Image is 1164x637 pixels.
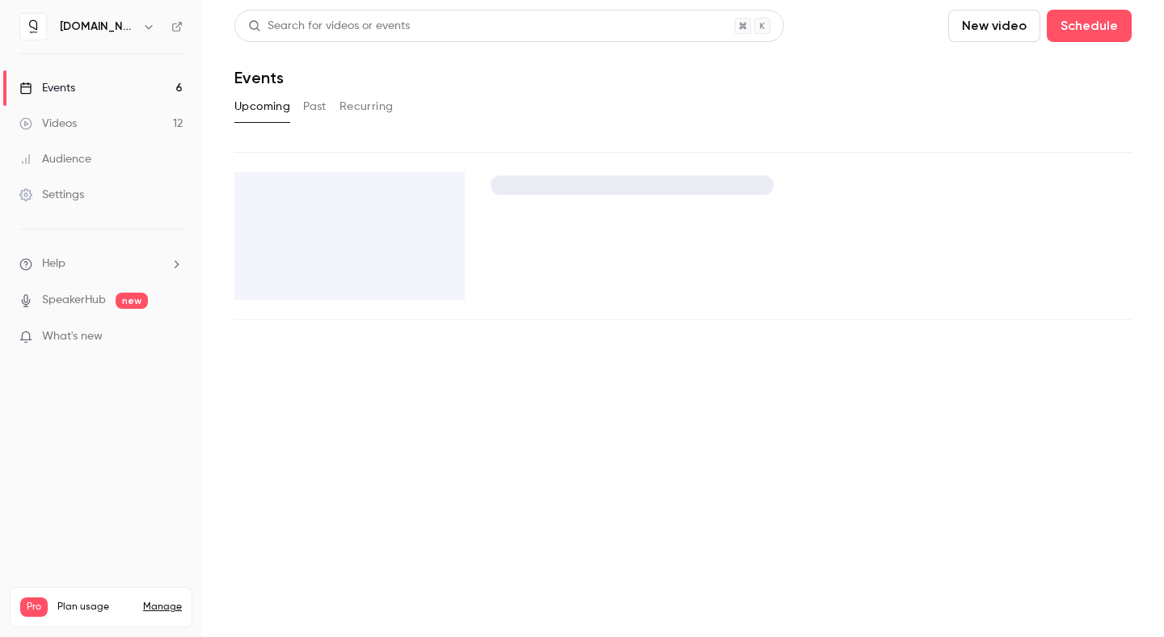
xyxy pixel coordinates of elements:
[19,80,75,96] div: Events
[1047,10,1132,42] button: Schedule
[60,19,136,35] h6: [DOMAIN_NAME]
[116,293,148,309] span: new
[339,94,394,120] button: Recurring
[57,601,133,614] span: Plan usage
[42,328,103,345] span: What's new
[19,187,84,203] div: Settings
[19,255,183,272] li: help-dropdown-opener
[948,10,1040,42] button: New video
[20,14,46,40] img: quico.io
[234,94,290,120] button: Upcoming
[303,94,327,120] button: Past
[42,255,65,272] span: Help
[42,292,106,309] a: SpeakerHub
[234,68,284,87] h1: Events
[19,151,91,167] div: Audience
[143,601,182,614] a: Manage
[248,18,410,35] div: Search for videos or events
[19,116,77,132] div: Videos
[20,597,48,617] span: Pro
